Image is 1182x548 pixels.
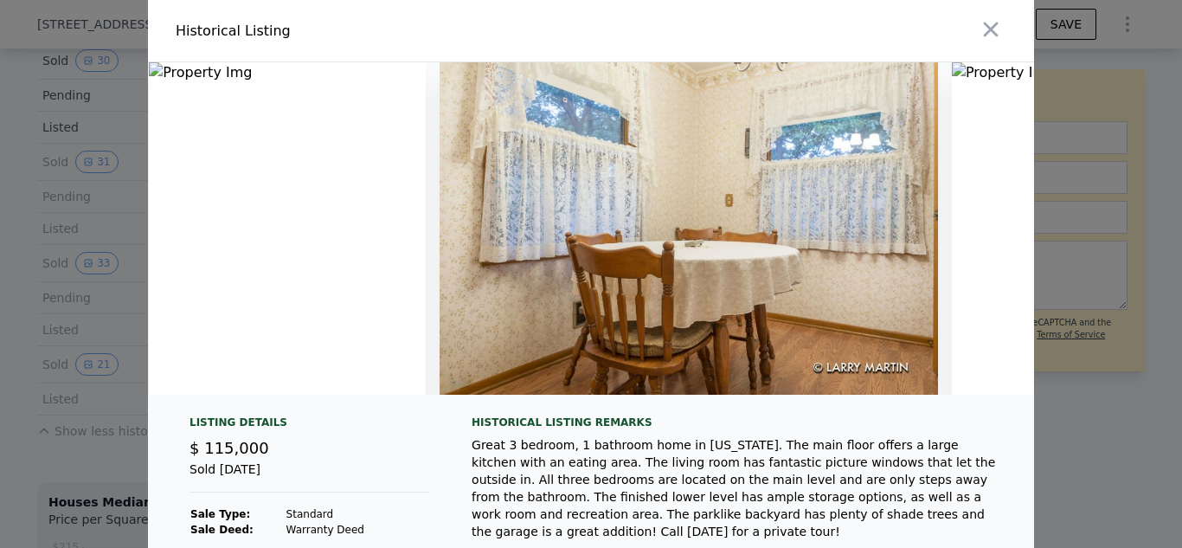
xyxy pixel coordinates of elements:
[472,416,1006,429] div: Historical Listing remarks
[190,524,254,536] strong: Sale Deed:
[286,522,430,538] td: Warranty Deed
[472,436,1006,540] div: Great 3 bedroom, 1 bathroom home in [US_STATE]. The main floor offers a large kitchen with an eat...
[190,439,269,457] span: $ 115,000
[149,62,426,395] img: Property Img
[440,62,938,395] img: Property Img
[286,506,430,522] td: Standard
[190,416,430,436] div: Listing Details
[190,508,250,520] strong: Sale Type:
[176,21,584,42] div: Historical Listing
[190,461,430,493] div: Sold [DATE]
